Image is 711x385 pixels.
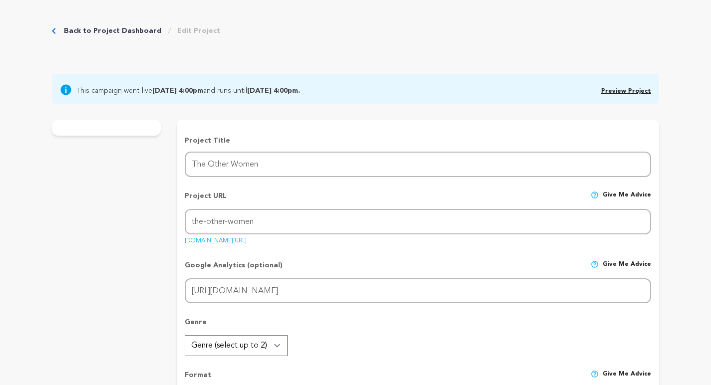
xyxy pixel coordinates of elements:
[185,234,247,244] a: [DOMAIN_NAME][URL]
[601,88,651,94] a: Preview Project
[52,26,220,36] div: Breadcrumb
[185,209,651,234] input: Project URL
[603,191,651,209] span: Give me advice
[247,87,300,94] b: [DATE] 4:00pm.
[591,370,599,378] img: help-circle.svg
[185,317,651,335] p: Genre
[185,152,651,177] input: Project Name
[185,191,227,209] p: Project URL
[177,26,220,36] a: Edit Project
[185,260,283,278] p: Google Analytics (optional)
[591,191,599,199] img: help-circle.svg
[152,87,203,94] b: [DATE] 4:00pm
[185,136,651,146] p: Project Title
[185,278,651,304] input: UA-XXXXXXXX-X
[64,26,161,36] a: Back to Project Dashboard
[76,84,300,96] span: This campaign went live and runs until
[591,260,599,268] img: help-circle.svg
[603,260,651,278] span: Give me advice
